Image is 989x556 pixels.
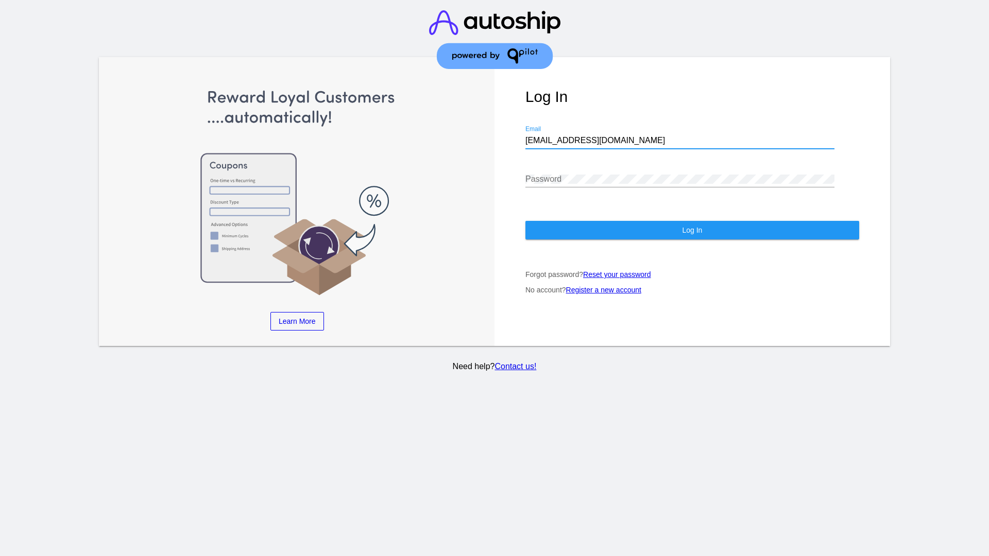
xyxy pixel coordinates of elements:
[130,88,464,297] img: Apply Coupons Automatically to Scheduled Orders with QPilot
[279,317,316,325] span: Learn More
[583,270,651,279] a: Reset your password
[525,88,859,106] h1: Log In
[97,362,892,371] p: Need help?
[682,226,702,234] span: Log In
[494,362,536,371] a: Contact us!
[525,136,834,145] input: Email
[270,312,324,331] a: Learn More
[566,286,641,294] a: Register a new account
[525,286,859,294] p: No account?
[525,221,859,239] button: Log In
[525,270,859,279] p: Forgot password?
